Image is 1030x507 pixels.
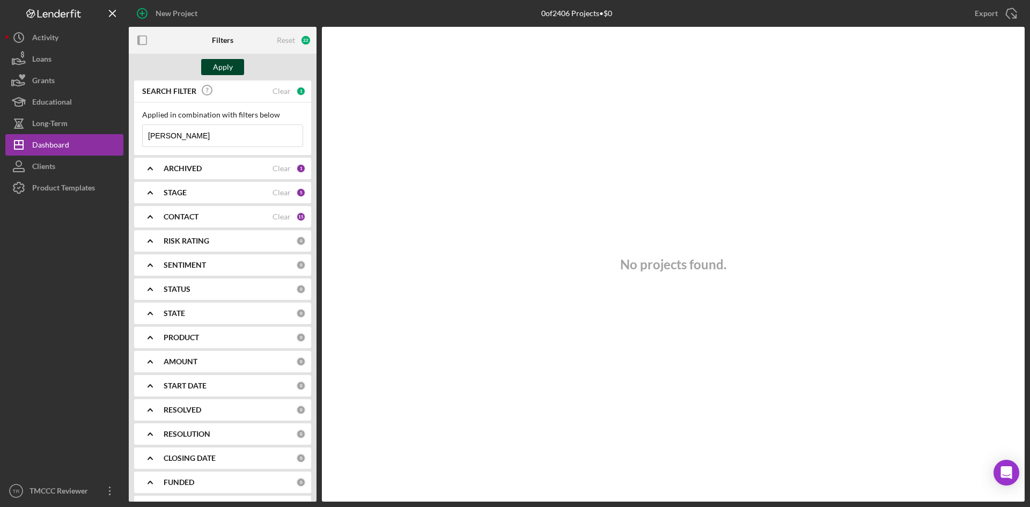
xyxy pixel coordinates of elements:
[142,111,303,119] div: Applied in combination with filters below
[164,357,197,366] b: AMOUNT
[296,86,306,96] div: 1
[213,59,233,75] div: Apply
[273,188,291,197] div: Clear
[164,285,190,293] b: STATUS
[273,164,291,173] div: Clear
[164,188,187,197] b: STAGE
[164,261,206,269] b: SENTIMENT
[975,3,998,24] div: Export
[5,177,123,199] button: Product Templates
[164,478,194,487] b: FUNDED
[32,156,55,180] div: Clients
[156,3,197,24] div: New Project
[296,212,306,222] div: 15
[296,284,306,294] div: 0
[296,453,306,463] div: 0
[541,9,612,18] div: 0 of 2406 Projects • $0
[164,430,210,438] b: RESOLUTION
[32,91,72,115] div: Educational
[212,36,233,45] b: Filters
[164,454,216,462] b: CLOSING DATE
[5,91,123,113] button: Educational
[296,477,306,487] div: 0
[164,381,207,390] b: START DATE
[32,48,51,72] div: Loans
[5,70,123,91] button: Grants
[129,3,208,24] button: New Project
[296,260,306,270] div: 0
[296,381,306,391] div: 0
[273,212,291,221] div: Clear
[164,309,185,318] b: STATE
[201,59,244,75] button: Apply
[32,134,69,158] div: Dashboard
[5,480,123,502] button: TRTMCCC Reviewer
[27,480,97,504] div: TMCCC Reviewer
[296,405,306,415] div: 0
[164,164,202,173] b: ARCHIVED
[32,27,58,51] div: Activity
[296,236,306,246] div: 0
[164,333,199,342] b: PRODUCT
[5,113,123,134] button: Long-Term
[964,3,1025,24] button: Export
[142,87,196,95] b: SEARCH FILTER
[296,164,306,173] div: 1
[32,177,95,201] div: Product Templates
[5,134,123,156] button: Dashboard
[5,48,123,70] button: Loans
[620,257,726,272] h3: No projects found.
[13,488,20,494] text: TR
[164,237,209,245] b: RISK RATING
[5,156,123,177] button: Clients
[296,429,306,439] div: 0
[300,35,311,46] div: 22
[296,357,306,366] div: 0
[164,406,201,414] b: RESOLVED
[32,113,68,137] div: Long-Term
[994,460,1019,486] div: Open Intercom Messenger
[296,308,306,318] div: 0
[5,27,123,48] button: Activity
[277,36,295,45] div: Reset
[164,212,198,221] b: CONTACT
[296,333,306,342] div: 0
[296,188,306,197] div: 5
[273,87,291,95] div: Clear
[32,70,55,94] div: Grants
